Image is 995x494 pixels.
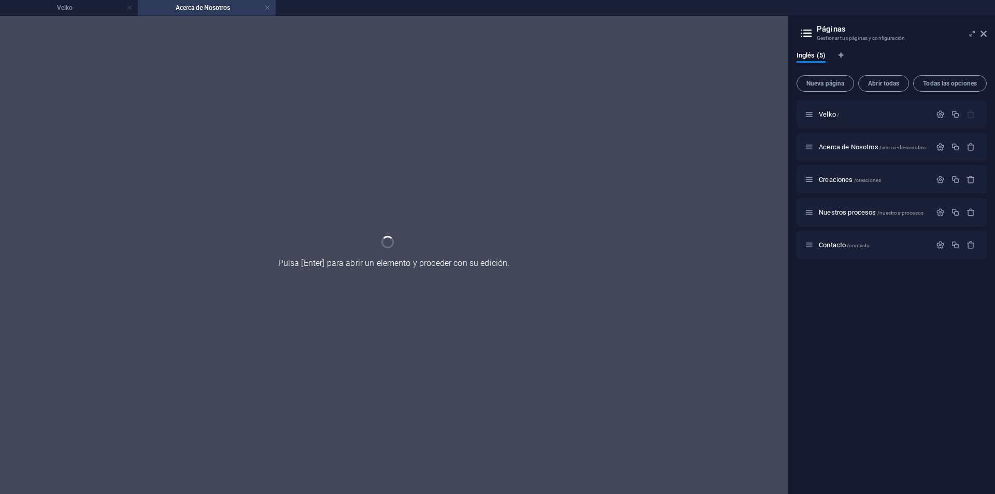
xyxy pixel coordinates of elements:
[877,210,924,216] span: /nuestros-procesos
[819,208,923,216] span: Nuestros procesos
[936,208,945,217] div: Configuración
[951,208,960,217] div: Duplicar
[816,144,931,150] div: Acerca de Nosotros/acerca-de-nosotros
[966,241,975,249] div: Eliminar
[819,241,870,249] span: Haz clic para abrir la página
[951,175,960,184] div: Duplicar
[966,110,975,119] div: La página principal no puede eliminarse
[858,75,909,92] button: Abrir todas
[966,175,975,184] div: Eliminar
[819,176,881,184] span: Creaciones
[797,75,854,92] button: Nueva página
[936,175,945,184] div: Configuración
[801,80,849,87] span: Nueva página
[847,243,870,248] span: /contacto
[879,145,927,150] span: /acerca-de-nosotros
[936,110,945,119] div: Configuración
[817,24,987,34] h2: Páginas
[913,75,987,92] button: Todas las opciones
[854,177,882,183] span: /creaciones
[797,49,826,64] span: Inglés (5)
[816,209,931,216] div: Nuestros procesos/nuestros-procesos
[951,241,960,249] div: Duplicar
[819,110,839,118] span: Haz clic para abrir la página
[863,80,904,87] span: Abrir todas
[817,34,966,43] h3: Gestionar tus páginas y configuración
[837,112,839,118] span: /
[936,143,945,151] div: Configuración
[816,176,931,183] div: Creaciones/creaciones
[951,143,960,151] div: Duplicar
[138,2,276,13] h4: Acerca de Nosotros
[819,143,927,151] span: Acerca de Nosotros
[951,110,960,119] div: Duplicar
[966,208,975,217] div: Eliminar
[918,80,982,87] span: Todas las opciones
[966,143,975,151] div: Eliminar
[797,51,987,71] div: Pestañas de idiomas
[816,242,931,248] div: Contacto/contacto
[936,241,945,249] div: Configuración
[816,111,931,118] div: Velko/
